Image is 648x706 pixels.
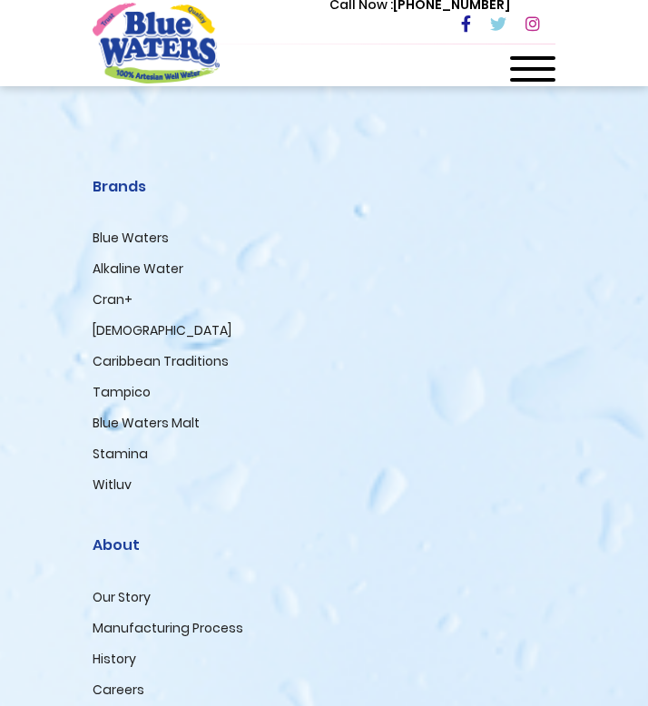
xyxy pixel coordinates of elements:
[93,476,132,494] a: Witluv
[93,650,136,668] a: History
[93,321,231,339] a: [DEMOGRAPHIC_DATA]
[93,3,220,83] a: store logo
[93,178,555,195] h2: Brands
[93,229,169,247] a: Blue Waters
[93,260,183,278] a: Alkaline Water
[93,352,229,370] a: Caribbean Traditions
[93,536,555,554] h2: About
[93,619,243,637] a: Manufacturing Process
[93,681,144,699] a: Careers
[93,588,151,606] a: Our Story
[93,290,133,309] a: Cran+
[93,445,148,463] a: Stamina
[93,383,151,401] a: Tampico
[93,414,200,432] a: Blue Waters Malt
